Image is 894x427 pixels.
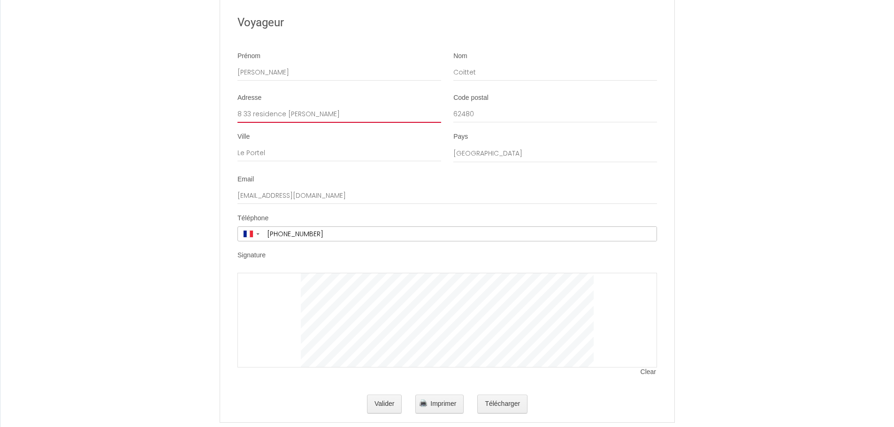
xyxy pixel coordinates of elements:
[237,251,266,260] label: Signature
[237,132,250,142] label: Ville
[477,395,527,413] button: Télécharger
[237,93,261,103] label: Adresse
[237,52,260,61] label: Prénom
[453,132,468,142] label: Pays
[641,367,657,377] span: Clear
[237,175,254,184] label: Email
[264,227,657,241] input: +33 6 12 34 56 78
[415,395,464,413] button: Imprimer
[237,214,268,223] label: Téléphone
[237,14,657,32] h2: Voyageur
[453,93,489,103] label: Code postal
[420,399,427,407] img: printer.png
[367,395,402,413] button: Valider
[430,400,456,407] span: Imprimer
[255,232,260,236] span: ▼
[453,52,467,61] label: Nom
